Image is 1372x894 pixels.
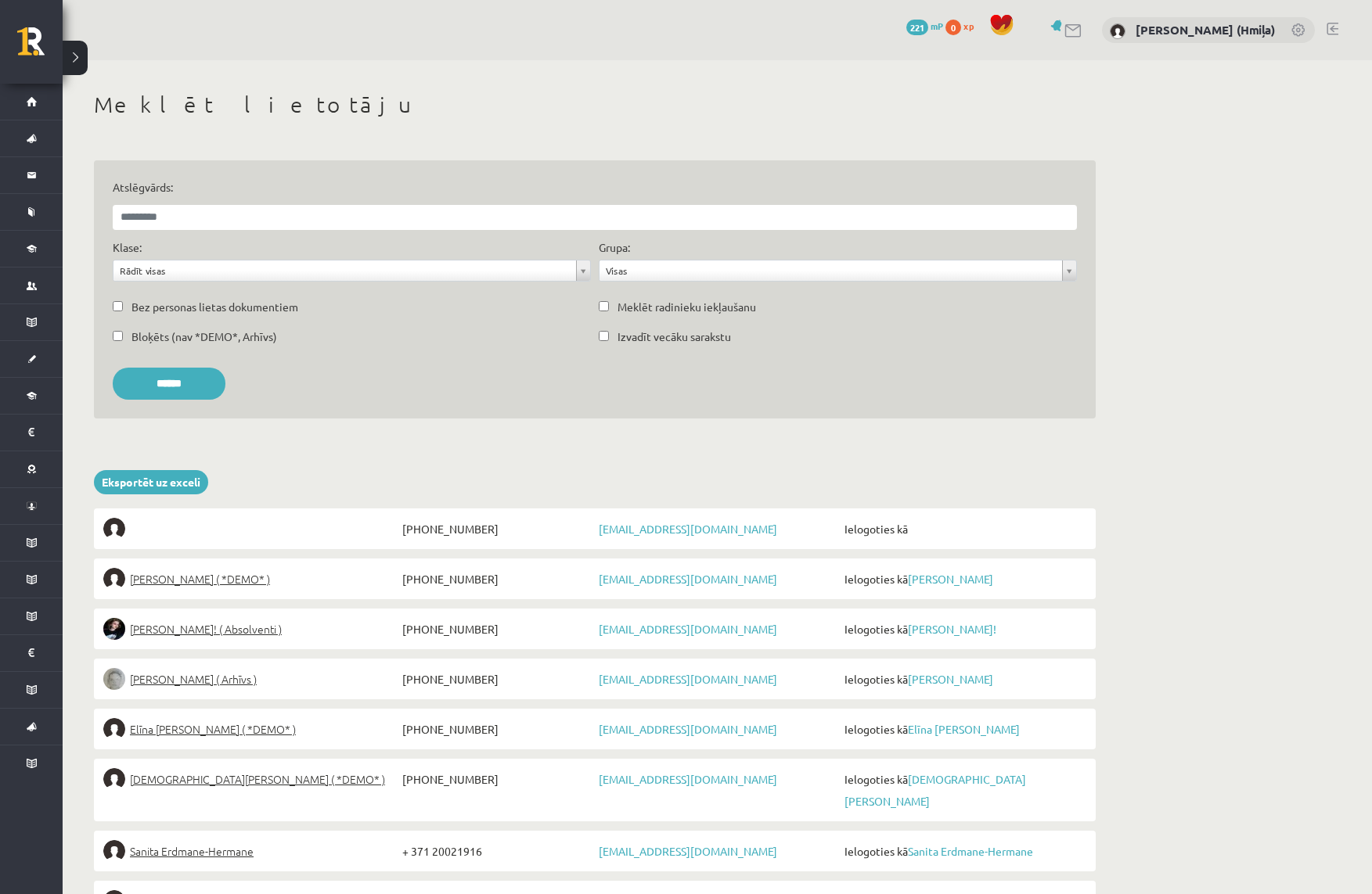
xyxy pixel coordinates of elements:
[908,672,993,686] a: [PERSON_NAME]
[113,239,142,256] label: Klase:
[841,568,1086,590] span: Ielogoties kā
[398,718,595,740] span: [PHONE_NUMBER]
[908,572,993,586] a: [PERSON_NAME]
[908,622,996,636] a: [PERSON_NAME]!
[841,768,1086,812] span: Ielogoties kā
[599,772,777,786] a: [EMAIL_ADDRESS][DOMAIN_NAME]
[398,568,595,590] span: [PHONE_NUMBER]
[130,840,254,862] span: Sanita Erdmane-Hermane
[599,522,777,536] a: [EMAIL_ADDRESS][DOMAIN_NAME]
[113,179,1077,196] label: Atslēgvārds:
[94,92,1096,118] h1: Meklēt lietotāju
[130,768,385,790] span: [DEMOGRAPHIC_DATA][PERSON_NAME] ( *DEMO* )
[599,239,630,256] label: Grupa:
[94,470,208,494] a: Eksportēt uz exceli
[130,618,282,640] span: [PERSON_NAME]! ( Absolventi )
[931,20,943,32] span: mP
[599,572,777,586] a: [EMAIL_ADDRESS][DOMAIN_NAME]
[618,299,756,315] label: Meklēt radinieku iekļaušanu
[600,260,1076,281] a: Visas
[599,722,777,736] a: [EMAIL_ADDRESS][DOMAIN_NAME]
[398,518,595,540] span: [PHONE_NUMBER]
[908,722,1020,736] a: Elīna [PERSON_NAME]
[103,840,125,862] img: Sanita Erdmane-Hermane
[1136,22,1275,38] a: [PERSON_NAME] (Hmiļa)
[103,718,398,740] a: Elīna [PERSON_NAME] ( *DEMO* )
[599,672,777,686] a: [EMAIL_ADDRESS][DOMAIN_NAME]
[844,772,1026,808] a: [DEMOGRAPHIC_DATA][PERSON_NAME]
[17,27,63,66] a: Rīgas 1. Tālmācības vidusskola
[103,568,125,590] img: Elīna Elizabete Ancveriņa
[103,668,125,690] img: Lelde Braune
[908,844,1033,858] a: Sanita Erdmane-Hermane
[606,260,1056,281] span: Visas
[1110,23,1125,39] img: Anastasiia Khmil (Hmiļa)
[841,718,1086,740] span: Ielogoties kā
[120,260,570,281] span: Rādīt visas
[398,768,595,790] span: [PHONE_NUMBER]
[103,768,398,790] a: [DEMOGRAPHIC_DATA][PERSON_NAME] ( *DEMO* )
[103,618,125,640] img: Sofija Anrio-Karlauska!
[945,20,981,32] a: 0 xp
[130,718,296,740] span: Elīna [PERSON_NAME] ( *DEMO* )
[599,844,777,858] a: [EMAIL_ADDRESS][DOMAIN_NAME]
[130,668,257,690] span: [PERSON_NAME] ( Arhīvs )
[103,618,398,640] a: [PERSON_NAME]! ( Absolventi )
[103,718,125,740] img: Elīna Jolanta Bunce
[906,20,928,35] span: 221
[131,329,277,345] label: Bloķēts (nav *DEMO*, Arhīvs)
[398,840,595,862] span: + 371 20021916
[398,618,595,640] span: [PHONE_NUMBER]
[103,568,398,590] a: [PERSON_NAME] ( *DEMO* )
[841,618,1086,640] span: Ielogoties kā
[130,568,270,590] span: [PERSON_NAME] ( *DEMO* )
[963,20,974,32] span: xp
[945,20,961,35] span: 0
[906,20,943,32] a: 221 mP
[841,668,1086,690] span: Ielogoties kā
[131,299,298,315] label: Bez personas lietas dokumentiem
[599,622,777,636] a: [EMAIL_ADDRESS][DOMAIN_NAME]
[398,668,595,690] span: [PHONE_NUMBER]
[113,260,590,281] a: Rādīt visas
[841,518,1086,540] span: Ielogoties kā
[841,840,1086,862] span: Ielogoties kā
[103,840,398,862] a: Sanita Erdmane-Hermane
[103,768,125,790] img: Krista Kristiāna Dumbre
[103,668,398,690] a: [PERSON_NAME] ( Arhīvs )
[618,329,731,345] label: Izvadīt vecāku sarakstu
